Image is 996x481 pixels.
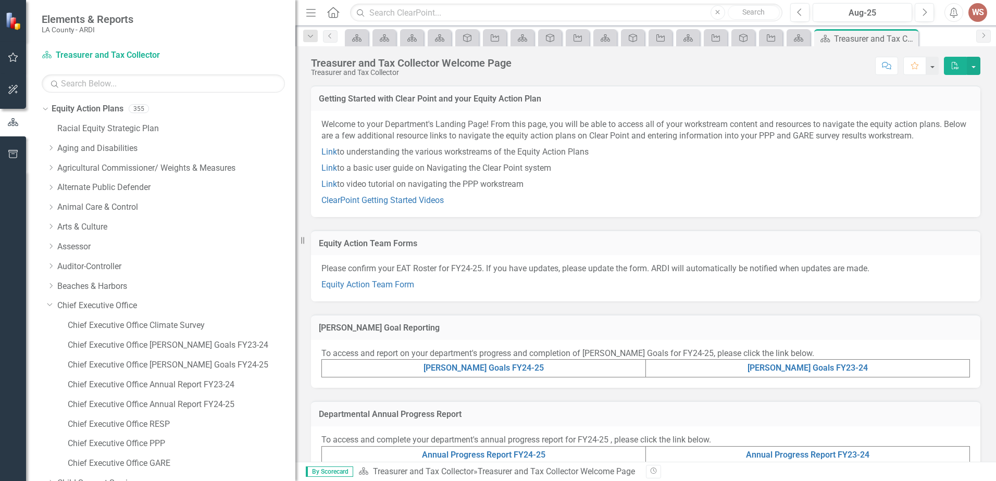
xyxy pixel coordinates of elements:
div: Treasurer and Tax Collector Welcome Page [311,57,512,69]
a: Link [321,179,337,189]
div: Aug-25 [816,7,908,19]
span: By Scorecard [306,466,353,477]
a: [PERSON_NAME] Goals FY24-25 [424,363,544,373]
a: Chief Executive Office [PERSON_NAME] Goals FY24-25 [68,359,295,371]
p: To access and complete your department's annual progress report for FY24-25 , please click the li... [321,434,970,446]
div: Treasurer and Tax Collector [311,69,512,77]
a: Annual Progress Report FY24-25 [422,450,545,460]
img: ClearPoint Strategy [5,12,23,30]
input: Search Below... [42,74,285,93]
a: Beaches & Harbors [57,281,295,293]
div: » [358,466,638,478]
a: Animal Care & Control [57,201,295,213]
a: Chief Executive Office Climate Survey [68,320,295,332]
h3: Departmental Annual Progress Report [319,410,973,419]
a: Agricultural Commissioner/ Weights & Measures [57,162,295,174]
div: 355 [129,105,149,113]
h3: [PERSON_NAME] Goal Reporting [319,323,973,333]
a: Link [321,147,337,157]
h3: Getting Started with Clear Point and your Equity Action Plan [319,94,973,104]
p: Welcome to your Department's Landing Page! From this page, you will be able to access all of your... [321,119,970,145]
span: Search [742,8,765,16]
button: Aug-25 [813,3,912,22]
p: to video tutorial on navigating the PPP workstream [321,176,970,193]
div: Treasurer and Tax Collector Welcome Page [478,466,635,476]
a: ClearPoint Getting Started Videos [321,195,444,205]
p: Please confirm your EAT Roster for FY24-25. If you have updates, please update the form. ARDI wil... [321,263,970,277]
button: WS [968,3,987,22]
a: Chief Executive Office PPP [68,438,295,450]
p: To access and report on your department's progress and completion of [PERSON_NAME] Goals for FY24... [321,348,970,360]
small: LA County - ARDI [42,26,133,34]
a: Treasurer and Tax Collector [42,49,172,61]
a: Aging and Disabilities [57,143,295,155]
a: Chief Executive Office [57,300,295,312]
button: Search [728,5,780,20]
a: Equity Action Team Form [321,280,414,289]
a: Annual Progress Report FY23-24 [746,450,869,460]
div: Treasurer and Tax Collector Welcome Page [834,32,916,45]
h3: Equity Action Team Forms [319,239,973,248]
a: Alternate Public Defender [57,182,295,194]
p: to a basic user guide on Navigating the Clear Point system [321,160,970,176]
a: Chief Executive Office Annual Report FY23-24 [68,379,295,391]
a: Treasurer and Tax Collector [373,466,474,476]
a: Assessor [57,241,295,253]
a: Chief Executive Office GARE [68,458,295,470]
a: [PERSON_NAME] Goals FY23-24 [748,363,868,373]
a: Chief Executive Office Annual Report FY24-25 [68,399,295,411]
a: Chief Executive Office RESP [68,419,295,431]
p: to understanding the various workstreams of the Equity Action Plans [321,144,970,160]
a: Equity Action Plans [52,103,123,115]
input: Search ClearPoint... [350,4,782,22]
a: Auditor-Controller [57,261,295,273]
a: Racial Equity Strategic Plan [57,123,295,135]
a: Chief Executive Office [PERSON_NAME] Goals FY23-24 [68,339,295,351]
span: Elements & Reports [42,13,133,26]
a: Arts & Culture [57,221,295,233]
a: Link [321,163,337,173]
